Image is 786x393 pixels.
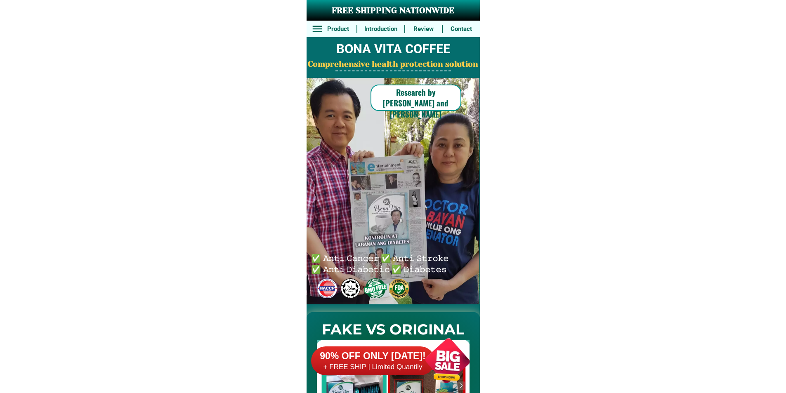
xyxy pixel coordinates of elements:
h6: + FREE SHIP | Limited Quantily [311,362,435,372]
h6: 90% OFF ONLY [DATE]! [311,350,435,362]
h2: BONA VITA COFFEE [307,40,480,59]
h3: FREE SHIPPING NATIONWIDE [307,5,480,17]
h6: Research by [PERSON_NAME] and [PERSON_NAME] [371,87,461,120]
h6: Introduction [361,24,400,34]
h6: ✅ 𝙰𝚗𝚝𝚒 𝙲𝚊𝚗𝚌𝚎𝚛 ✅ 𝙰𝚗𝚝𝚒 𝚂𝚝𝚛𝚘𝚔𝚎 ✅ 𝙰𝚗𝚝𝚒 𝙳𝚒𝚊𝚋𝚎𝚝𝚒𝚌 ✅ 𝙳𝚒𝚊𝚋𝚎𝚝𝚎𝚜 [311,252,452,274]
h6: Contact [447,24,475,34]
h2: Comprehensive health protection solution [307,59,480,71]
h2: FAKE VS ORIGINAL [307,319,480,341]
h6: Review [410,24,438,34]
h6: Product [324,24,352,34]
